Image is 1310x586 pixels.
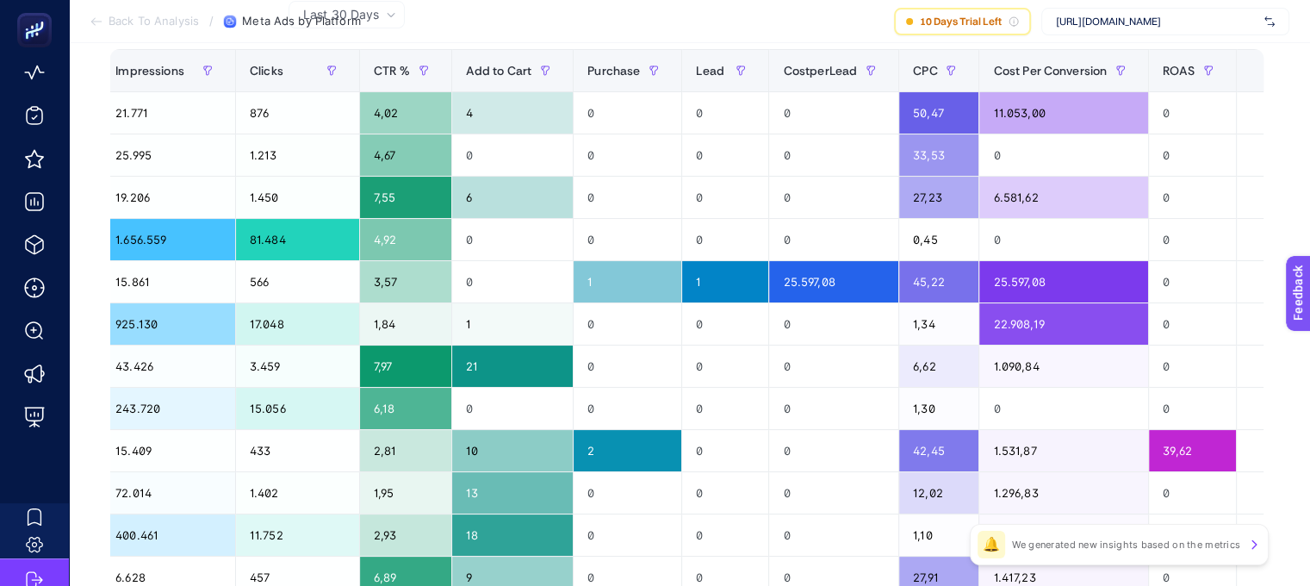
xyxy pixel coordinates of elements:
[115,64,184,78] span: Impressions
[209,14,214,28] span: /
[10,5,65,19] span: Feedback
[574,134,681,176] div: 0
[682,92,768,134] div: 0
[769,261,898,302] div: 25.597,08
[360,177,451,218] div: 7,55
[682,219,768,260] div: 0
[1149,514,1236,556] div: 0
[1149,92,1236,134] div: 0
[574,346,681,387] div: 0
[1264,13,1275,30] img: svg%3e
[682,388,768,429] div: 0
[452,261,574,302] div: 0
[979,472,1148,514] div: 1.296,83
[1149,388,1236,429] div: 0
[682,134,768,176] div: 0
[452,430,574,471] div: 10
[102,388,235,429] div: 243.720
[360,219,451,260] div: 4,92
[102,261,235,302] div: 15.861
[979,177,1148,218] div: 6.581,62
[899,134,978,176] div: 33,53
[899,472,978,514] div: 12,02
[574,177,681,218] div: 0
[360,514,451,556] div: 2,93
[236,177,359,218] div: 1.450
[452,514,574,556] div: 18
[682,472,768,514] div: 0
[979,388,1148,429] div: 0
[913,64,937,78] span: CPC
[899,261,978,302] div: 45,22
[696,64,724,78] span: Lead
[1252,64,1285,78] div: +
[466,64,532,78] span: Add to Cart
[574,430,681,471] div: 2
[682,346,768,387] div: 0
[360,388,451,429] div: 6,18
[574,303,681,345] div: 0
[236,388,359,429] div: 15.056
[899,219,978,260] div: 0,45
[979,219,1148,260] div: 0
[102,303,235,345] div: 925.130
[979,303,1148,345] div: 22.908,19
[102,219,235,260] div: 1.656.559
[769,430,898,471] div: 0
[682,177,768,218] div: 0
[769,177,898,218] div: 0
[979,92,1148,134] div: 11.053,00
[452,134,574,176] div: 0
[1149,134,1236,176] div: 0
[360,472,451,514] div: 1,95
[769,346,898,387] div: 0
[574,388,681,429] div: 0
[769,134,898,176] div: 0
[979,261,1148,302] div: 25.597,08
[360,134,451,176] div: 4,67
[250,64,283,78] span: Clicks
[1149,177,1236,218] div: 0
[682,261,768,302] div: 1
[574,92,681,134] div: 0
[236,261,359,302] div: 566
[452,219,574,260] div: 0
[236,303,359,345] div: 17.048
[769,303,898,345] div: 0
[769,472,898,514] div: 0
[452,472,574,514] div: 13
[769,92,898,134] div: 0
[102,177,235,218] div: 19.206
[1163,64,1195,78] span: ROAS
[682,514,768,556] div: 0
[979,134,1148,176] div: 0
[899,388,978,429] div: 1,30
[993,64,1107,78] span: Cost Per Conversion
[360,261,451,302] div: 3,57
[899,430,978,471] div: 42,45
[899,514,978,556] div: 1,10
[236,134,359,176] div: 1.213
[1149,303,1236,345] div: 0
[1149,261,1236,302] div: 0
[1149,346,1236,387] div: 0
[899,303,978,345] div: 1,34
[102,92,235,134] div: 21.771
[978,531,1005,558] div: 🔔
[242,15,361,28] span: Meta Ads by Platform
[236,472,359,514] div: 1.402
[979,430,1148,471] div: 1.531,87
[236,92,359,134] div: 876
[452,346,574,387] div: 21
[1149,472,1236,514] div: 0
[1056,15,1257,28] span: [URL][DOMAIN_NAME]
[102,472,235,514] div: 72.014
[236,346,359,387] div: 3.459
[979,346,1148,387] div: 1.090,84
[574,261,681,302] div: 1
[303,6,379,23] span: Last 30 Days
[1012,538,1240,552] p: We generated new insights based on the metrics
[574,514,681,556] div: 0
[574,219,681,260] div: 0
[236,514,359,556] div: 11.752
